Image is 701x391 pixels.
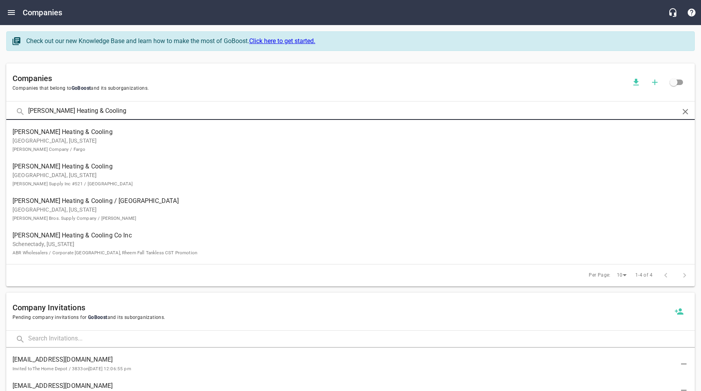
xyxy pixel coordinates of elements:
[13,366,131,371] small: Invited to The Home Depot / 3833 on [DATE] 12:06:55 pm
[13,206,676,222] p: [GEOGRAPHIC_DATA], [US_STATE]
[13,85,627,92] span: Companies that belong to and its suborganizations.
[6,192,695,226] a: [PERSON_NAME] Heating & Cooling / [GEOGRAPHIC_DATA][GEOGRAPHIC_DATA], [US_STATE][PERSON_NAME] Bro...
[13,301,670,314] h6: Company Invitations
[13,72,627,85] h6: Companies
[6,123,695,157] a: [PERSON_NAME] Heating & Cooling[GEOGRAPHIC_DATA], [US_STATE][PERSON_NAME] Company / Fargo
[28,331,695,348] input: Search Invitations...
[13,127,676,137] span: [PERSON_NAME] Heating & Cooling
[13,240,676,257] p: Schenectady, [US_STATE]
[13,355,676,364] span: [EMAIL_ADDRESS][DOMAIN_NAME]
[72,85,91,91] span: GoBoost
[23,6,62,19] h6: Companies
[13,231,676,240] span: [PERSON_NAME] Heating & Cooling Co Inc
[13,162,676,171] span: [PERSON_NAME] Heating & Cooling
[13,137,676,153] p: [GEOGRAPHIC_DATA], [US_STATE]
[86,315,107,320] span: GoBoost
[13,381,676,391] span: [EMAIL_ADDRESS][DOMAIN_NAME]
[627,73,645,92] button: Download companies
[614,270,629,281] div: 10
[26,36,687,46] div: Check out our new Knowledge Base and learn how to make the most of GoBoost.
[674,355,693,373] button: Delete Invitation
[2,3,21,22] button: Open drawer
[13,171,676,188] p: [GEOGRAPHIC_DATA], [US_STATE]
[635,272,652,279] span: 1-4 of 4
[6,226,695,261] a: [PERSON_NAME] Heating & Cooling Co IncSchenectady, [US_STATE]ABR Wholesalers / Corporate [GEOGRAP...
[682,3,701,22] button: Support Portal
[13,181,133,186] small: [PERSON_NAME] Supply Inc #521 / [GEOGRAPHIC_DATA]
[13,147,85,152] small: [PERSON_NAME] Company / Fargo
[28,103,673,120] input: Search Companies...
[13,250,197,255] small: ABR Wholesalers / Corporate [GEOGRAPHIC_DATA], Rheem Fall Tankless CST Promotion
[670,302,688,321] button: Invite a new company
[13,314,670,322] span: Pending company invitations for and its suborganizations.
[589,272,611,279] span: Per Page:
[645,73,664,92] button: Add a new company
[13,215,137,221] small: [PERSON_NAME] Bros. Supply Company / [PERSON_NAME]
[249,37,315,45] a: Click here to get started.
[13,196,676,206] span: [PERSON_NAME] Heating & Cooling / [GEOGRAPHIC_DATA]
[663,3,682,22] button: Live Chat
[664,73,683,92] span: Click to view all companies
[6,157,695,192] a: [PERSON_NAME] Heating & Cooling[GEOGRAPHIC_DATA], [US_STATE][PERSON_NAME] Supply Inc #521 / [GEOG...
